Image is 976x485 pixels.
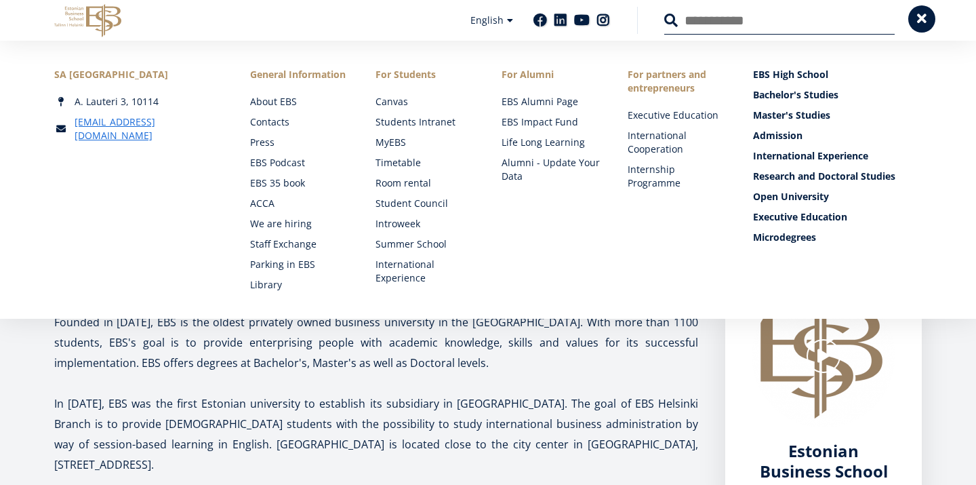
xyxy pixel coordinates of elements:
span: Estonian Business School [760,440,888,482]
a: We are hiring [250,217,349,231]
a: Linkedin [554,14,567,27]
a: Room rental [375,176,474,190]
div: A. Lauteri 3, 10114 [54,95,223,109]
a: International Experience [753,149,922,163]
a: Admission [753,129,922,142]
a: Executive Education [628,109,727,122]
a: Instagram [596,14,610,27]
a: For Students [375,68,474,81]
a: [EMAIL_ADDRESS][DOMAIN_NAME] [75,115,223,142]
a: International Experience [375,258,474,285]
a: Parking in EBS [250,258,349,271]
a: Youtube [574,14,590,27]
span: For partners and entrepreneurs [628,68,727,95]
a: About EBS [250,95,349,109]
a: Bachelor's Studies [753,88,922,102]
a: Research and Doctoral Studies [753,170,922,183]
a: Introweek [375,217,474,231]
a: EBS 35 book [250,176,349,190]
a: Life Long Learning [502,136,601,149]
a: Canvas [375,95,474,109]
a: Microdegrees [753,231,922,244]
span: General Information [250,68,349,81]
a: EBS Impact Fund [502,115,601,129]
a: International Cooperation [628,129,727,156]
a: Internship Programme [628,163,727,190]
div: SA [GEOGRAPHIC_DATA] [54,68,223,81]
a: Timetable [375,156,474,170]
a: MyEBS [375,136,474,149]
a: Staff Exchange [250,237,349,251]
span: For Alumni [502,68,601,81]
a: Student Council [375,197,474,210]
a: Facebook [533,14,547,27]
a: Alumni - Update Your Data [502,156,601,183]
a: Open University [753,190,922,203]
a: EBS Podcast [250,156,349,170]
a: Summer School [375,237,474,251]
p: In [DATE], EBS was the first Estonian university to establish its subsidiary in [GEOGRAPHIC_DATA]... [54,393,698,475]
a: Contacts [250,115,349,129]
a: Master's Studies [753,109,922,122]
a: Library [250,278,349,292]
a: EBS Alumni Page [502,95,601,109]
a: EBS High School [753,68,922,81]
p: Founded in [DATE], EBS is the oldest privately owned business university in the [GEOGRAPHIC_DATA]... [54,312,698,373]
a: Press [250,136,349,149]
a: Executive Education [753,210,922,224]
a: Estonian Business School [752,441,895,482]
a: Students Intranet [375,115,474,129]
a: ACCA [250,197,349,210]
